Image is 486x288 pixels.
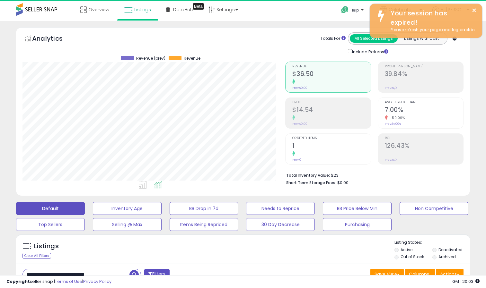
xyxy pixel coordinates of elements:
button: BB Price Below Min [323,202,392,215]
span: Profit [PERSON_NAME] [385,65,463,68]
h2: 1 [292,142,371,151]
small: Prev: 14.00% [385,122,401,126]
a: Privacy Policy [83,278,111,284]
div: Tooltip anchor [193,3,204,10]
h5: Analytics [32,34,75,45]
span: Revenue [184,56,200,61]
span: Listings [134,6,151,13]
span: Revenue [292,65,371,68]
button: Purchasing [323,218,392,231]
div: Your session has expired! [386,9,477,27]
button: Columns [405,269,435,280]
button: Selling @ Max [93,218,162,231]
small: Prev: N/A [385,158,397,162]
span: DataHub [173,6,193,13]
span: 2025-09-17 20:03 GMT [452,278,480,284]
span: Columns [409,271,429,277]
label: Archived [438,254,456,259]
button: Filters [144,269,169,280]
h2: $14.54 [292,106,371,115]
b: Total Inventory Value: [286,173,330,178]
button: Default [16,202,85,215]
li: $23 [286,171,459,179]
small: Prev: N/A [385,86,397,90]
button: Inventory Age [93,202,162,215]
b: Short Term Storage Fees: [286,180,336,185]
button: Listings With Cost [397,34,445,43]
span: ROI [385,137,463,140]
button: All Selected Listings [350,34,398,43]
div: seller snap | | [6,279,111,285]
div: Please refresh your page and log back in [386,27,477,33]
span: $0.00 [337,180,349,186]
button: Save View [370,269,404,280]
i: Get Help [341,6,349,14]
h2: $36.50 [292,70,371,79]
span: Help [350,7,359,13]
button: Actions [436,269,464,280]
span: Profit [292,101,371,104]
label: Active [401,247,412,252]
a: Help [336,1,370,21]
small: Prev: $0.00 [292,122,307,126]
h2: 7.00% [385,106,463,115]
h5: Listings [34,242,59,251]
small: Prev: $0.00 [292,86,307,90]
label: Out of Stock [401,254,424,259]
small: -50.00% [388,115,405,120]
button: × [472,6,477,14]
label: Deactivated [438,247,463,252]
strong: Copyright [6,278,30,284]
span: Revenue (prev) [136,56,165,61]
span: Overview [88,6,109,13]
h2: 126.43% [385,142,463,151]
h2: 39.84% [385,70,463,79]
p: Listing States: [394,240,470,246]
button: Non Competitive [400,202,468,215]
span: Ordered Items [292,137,371,140]
button: Items Being Repriced [170,218,238,231]
div: Clear All Filters [22,253,51,259]
button: BB Drop in 7d [170,202,238,215]
span: Avg. Buybox Share [385,101,463,104]
small: Prev: 0 [292,158,301,162]
div: Include Returns [343,48,396,55]
button: 30 Day Decrease [246,218,315,231]
div: Totals For [321,36,346,42]
button: Top Sellers [16,218,85,231]
a: Terms of Use [55,278,82,284]
button: Needs to Reprice [246,202,315,215]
